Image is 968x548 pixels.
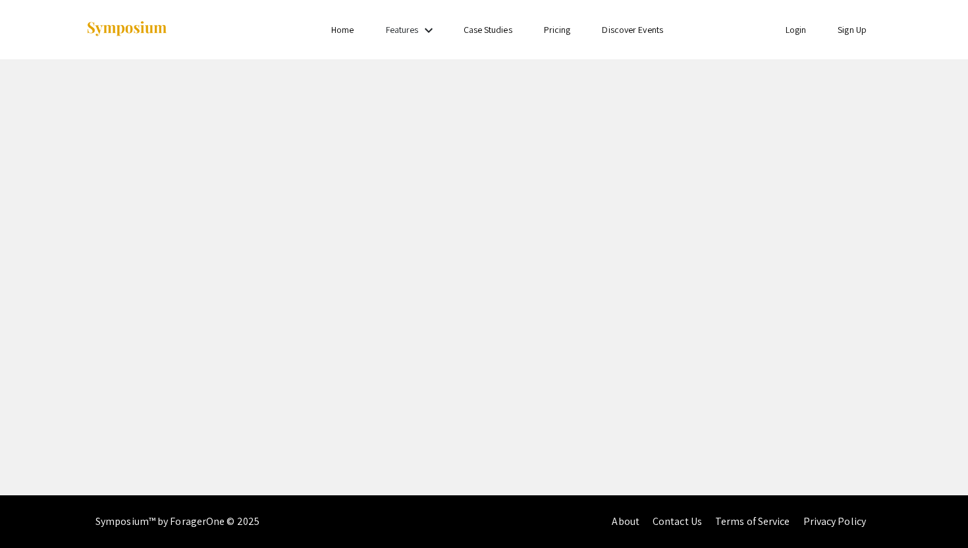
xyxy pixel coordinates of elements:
a: Terms of Service [715,514,790,528]
div: Symposium™ by ForagerOne © 2025 [95,495,259,548]
a: Features [386,24,419,36]
a: Discover Events [602,24,663,36]
a: Sign Up [838,24,867,36]
a: Pricing [544,24,571,36]
mat-icon: Expand Features list [421,22,437,38]
a: Home [331,24,354,36]
img: Symposium by ForagerOne [86,20,168,38]
a: Privacy Policy [803,514,866,528]
a: About [612,514,639,528]
a: Login [786,24,807,36]
a: Contact Us [653,514,702,528]
a: Case Studies [464,24,512,36]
